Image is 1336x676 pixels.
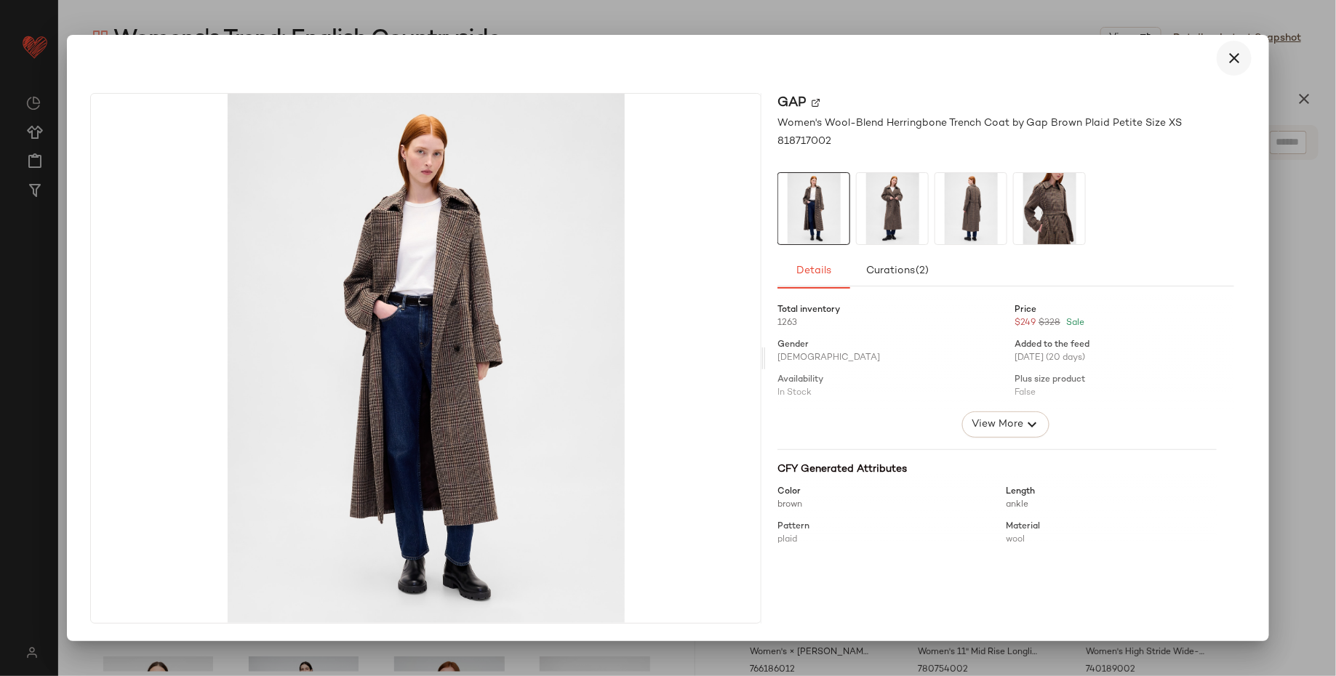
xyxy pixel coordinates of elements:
button: View More [962,411,1049,438]
img: cn60275318.jpg [91,94,761,623]
img: cn60275307.jpg [857,173,928,244]
span: (2) [916,265,929,277]
span: Details [796,265,832,277]
span: Gap [777,93,806,113]
span: Curations [866,265,930,277]
span: 818717002 [777,134,831,149]
span: Women's Wool-Blend Herringbone Trench Coat by Gap Brown Plaid Petite Size XS [777,116,1182,131]
img: cn60275607.jpg [1014,173,1085,244]
img: svg%3e [812,99,820,108]
img: cn60275318.jpg [778,173,849,244]
div: CFY Generated Attributes [777,462,1217,477]
img: cn60275602.jpg [935,173,1007,244]
span: View More [971,416,1023,433]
